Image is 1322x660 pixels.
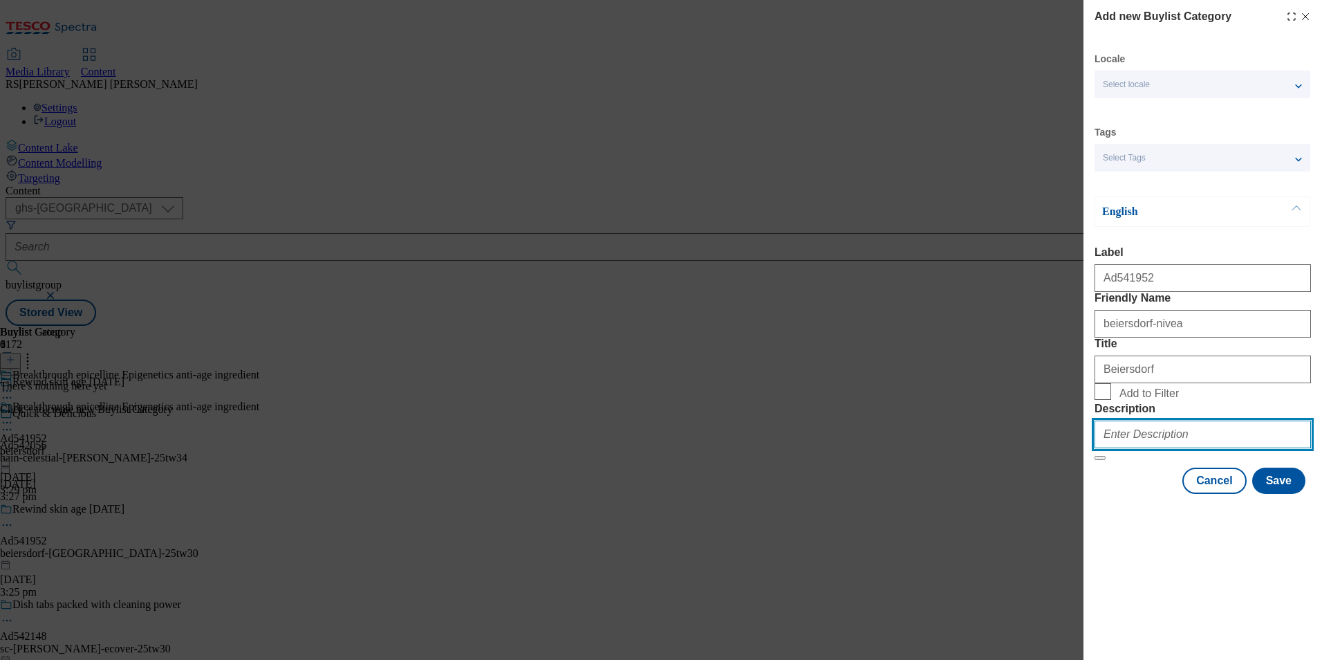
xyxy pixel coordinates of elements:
[1252,468,1305,494] button: Save
[1095,310,1311,338] input: Enter Friendly Name
[1095,356,1311,383] input: Enter Title
[1119,387,1179,400] span: Add to Filter
[1095,55,1125,63] label: Locale
[1103,153,1146,163] span: Select Tags
[1095,403,1311,415] label: Description
[1095,292,1311,304] label: Friendly Name
[1102,205,1247,219] p: English
[1095,8,1231,25] h4: Add new Buylist Category
[1095,129,1117,136] label: Tags
[1182,468,1246,494] button: Cancel
[1095,246,1311,259] label: Label
[1095,338,1311,350] label: Title
[1095,264,1311,292] input: Enter Label
[1095,144,1310,172] button: Select Tags
[1095,421,1311,448] input: Enter Description
[1103,80,1150,90] span: Select locale
[1095,71,1310,98] button: Select locale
